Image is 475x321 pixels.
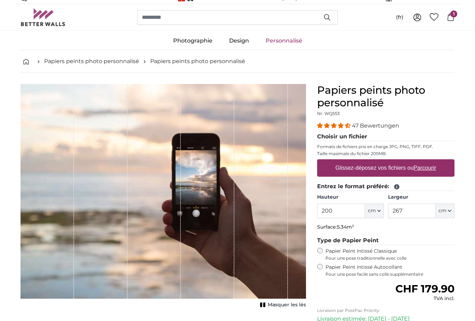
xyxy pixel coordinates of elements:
span: 5.34m² [337,224,354,230]
legend: Type de Papier Peint [317,236,454,245]
label: Hauteur [317,194,384,201]
div: TVA incl. [395,295,454,302]
label: Glissez-déposez vos fichiers ou [333,161,439,175]
span: Pour une pose facile sans colle supplémentaire [325,272,454,277]
button: (fr) [391,11,409,24]
span: Nr. WQ553 [317,111,340,116]
p: Livraison par PostPac Priority [317,308,454,313]
button: cm [436,204,454,218]
a: Photographie [165,32,221,50]
u: Parcourir [414,165,436,171]
label: Papier Peint Intissé Classique [325,248,454,261]
span: CHF 179.90 [395,282,454,295]
span: 47 Bewertungen [352,122,399,129]
label: Largeur [388,194,454,201]
legend: Choisir un fichier [317,132,454,141]
p: Taille maximale du fichier 200MB. [317,151,454,156]
legend: Entrez le format préféré: [317,182,454,191]
p: Surface: [317,224,454,231]
p: Formats de fichiers pris en charge JPG, PNG, TIFF, PDF. [317,144,454,150]
nav: breadcrumbs [21,50,454,73]
span: cm [438,207,446,214]
h1: Papiers peints photo personnalisé [317,84,454,109]
span: 1 [450,10,457,17]
button: cm [365,204,384,218]
a: Personnalisé [257,32,311,50]
span: Masquer les lés [268,301,306,308]
span: cm [368,207,376,214]
label: Papier Peint Intissé Autocollant [325,264,454,277]
img: Betterwalls [21,8,66,26]
a: Papiers peints photo personnalisé [150,57,245,66]
div: 1 of 1 [21,84,306,310]
a: Design [221,32,257,50]
span: 4.38 stars [317,122,352,129]
a: Papiers peints photo personnalisé [44,57,139,66]
span: Pour une pose traditionnelle avec colle [325,255,454,261]
button: Masquer les lés [258,300,306,310]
